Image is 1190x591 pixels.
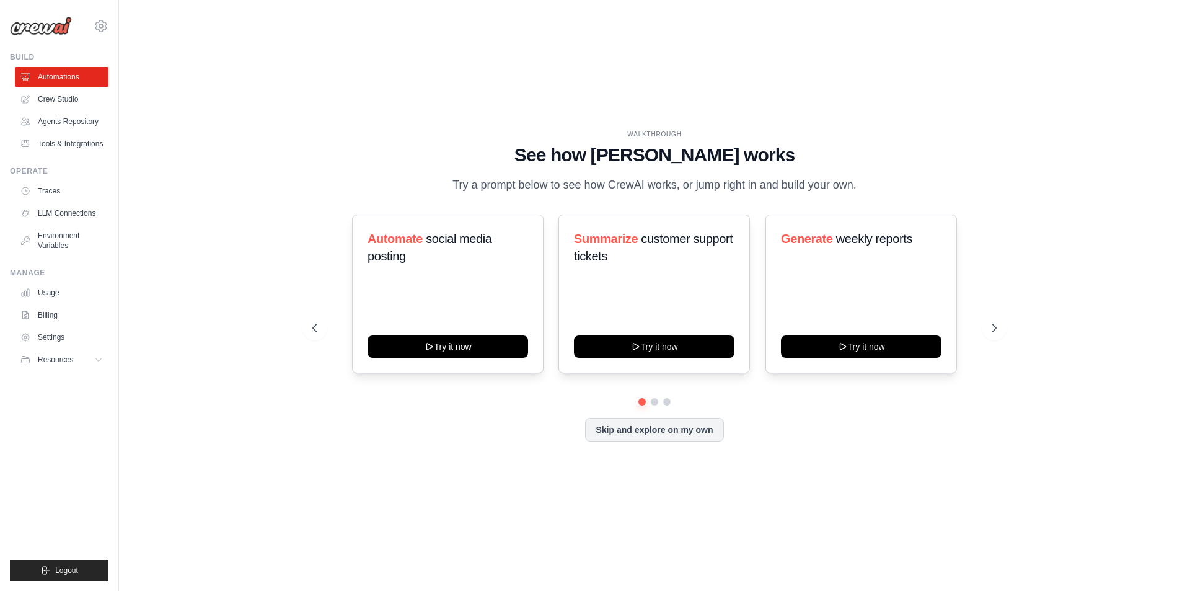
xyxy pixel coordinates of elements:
a: Usage [15,283,108,303]
div: Manage [10,268,108,278]
a: Billing [15,305,108,325]
span: Resources [38,355,73,365]
a: Crew Studio [15,89,108,109]
img: Logo [10,17,72,35]
button: Try it now [574,335,734,358]
button: Logout [10,560,108,581]
a: Settings [15,327,108,347]
a: Agents Repository [15,112,108,131]
a: Tools & Integrations [15,134,108,154]
div: Operate [10,166,108,176]
div: Build [10,52,108,62]
span: Automate [368,232,423,246]
span: Generate [781,232,833,246]
p: Try a prompt below to see how CrewAI works, or jump right in and build your own. [446,176,863,194]
a: Traces [15,181,108,201]
button: Try it now [368,335,528,358]
span: Logout [55,566,78,575]
a: Environment Variables [15,226,108,256]
button: Skip and explore on my own [585,418,723,442]
span: customer support tickets [574,232,733,263]
button: Resources [15,350,108,370]
button: Try it now [781,335,941,358]
h1: See how [PERSON_NAME] works [312,144,997,166]
span: weekly reports [835,232,912,246]
span: social media posting [368,232,492,263]
span: Summarize [574,232,638,246]
a: Automations [15,67,108,87]
div: WALKTHROUGH [312,130,997,139]
a: LLM Connections [15,203,108,223]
